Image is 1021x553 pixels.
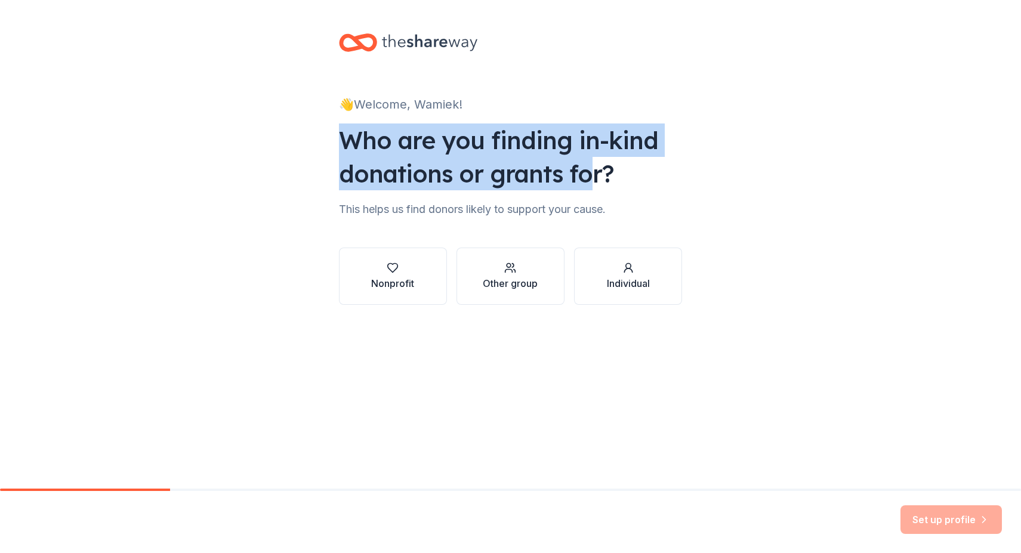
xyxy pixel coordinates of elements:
button: Nonprofit [339,248,447,305]
button: Other group [456,248,565,305]
div: 👋 Welcome, Wamiek! [339,95,683,114]
div: This helps us find donors likely to support your cause. [339,200,683,219]
div: Other group [483,276,538,291]
div: Individual [607,276,650,291]
button: Individual [574,248,682,305]
div: Nonprofit [371,276,414,291]
div: Who are you finding in-kind donations or grants for? [339,123,683,190]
